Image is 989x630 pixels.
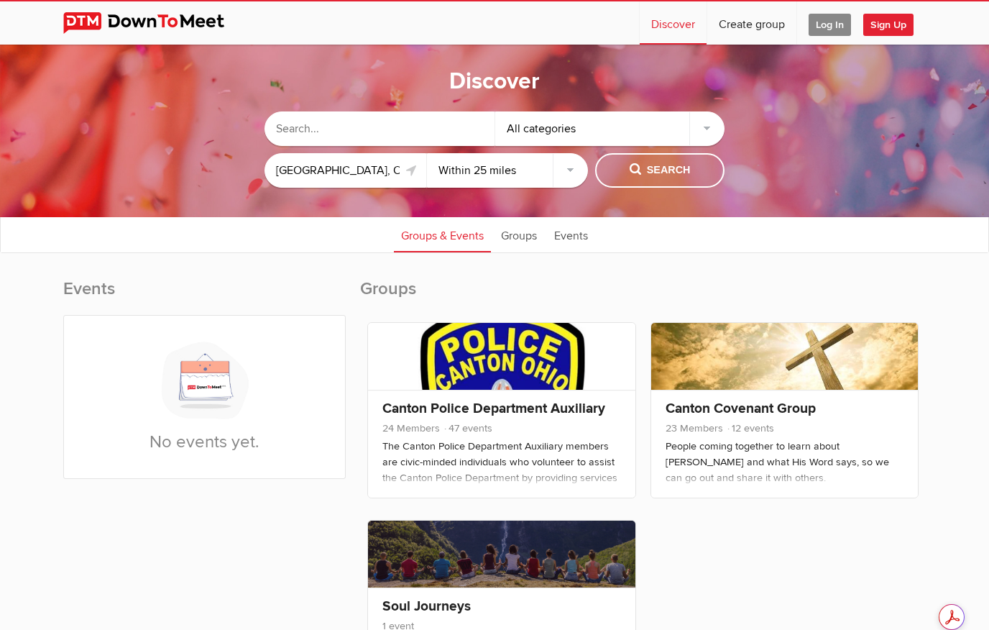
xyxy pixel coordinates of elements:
a: Canton Covenant Group [666,400,816,417]
a: Create group [707,1,796,45]
h1: Discover [449,67,540,97]
a: Discover [640,1,707,45]
h2: Events [63,278,346,315]
input: Search... [264,111,494,146]
div: The Canton Police Department Auxiliary members are civic-minded individuals who volunteer to assi... [382,439,620,578]
h2: Groups [360,278,926,315]
div: People coming together to learn about [PERSON_NAME] and what His Word says, so we can go out and ... [666,439,903,485]
span: 24 Members [382,422,440,434]
span: 23 Members [666,422,723,434]
span: Sign Up [863,14,914,36]
a: Soul Journeys [382,598,471,615]
button: Search [595,153,724,188]
a: Events [547,216,595,252]
span: 47 events [443,422,492,434]
span: Log In [809,14,851,36]
img: DownToMeet [63,12,247,34]
span: Search [630,163,691,178]
div: All categories [495,111,725,146]
a: Canton Police Department Auxiliary [382,400,605,417]
a: Sign Up [863,1,925,45]
span: 12 events [726,422,774,434]
a: Log In [797,1,862,45]
a: Groups & Events [394,216,491,252]
div: No events yet. [64,316,345,478]
a: Groups [494,216,544,252]
input: Location or ZIP-Code [264,153,426,188]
